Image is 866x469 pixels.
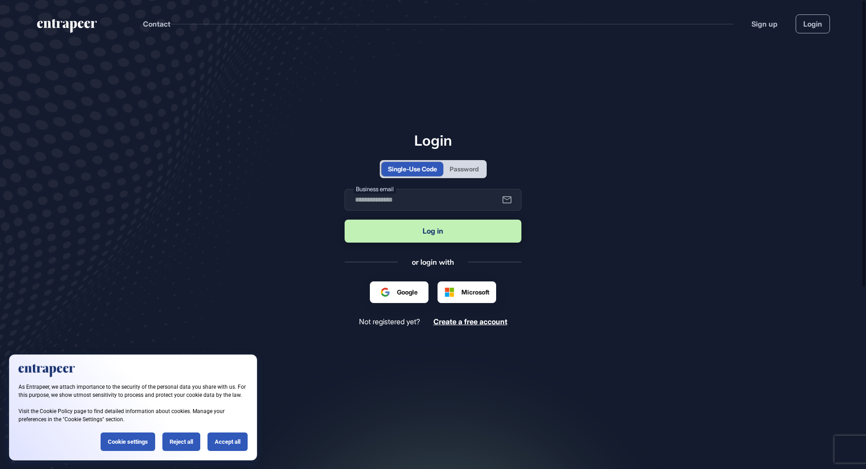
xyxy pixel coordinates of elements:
span: Microsoft [461,287,489,297]
button: Log in [345,220,521,243]
div: or login with [412,257,454,267]
a: Login [796,14,830,33]
a: Create a free account [433,317,507,326]
a: Sign up [751,18,778,29]
button: Contact [143,18,170,30]
label: Business email [354,184,396,193]
div: Single-Use Code [388,164,437,174]
span: Create a free account [433,317,507,326]
h1: Login [345,132,521,149]
a: entrapeer-logo [36,19,98,36]
div: Password [450,164,479,174]
span: Not registered yet? [359,317,420,326]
